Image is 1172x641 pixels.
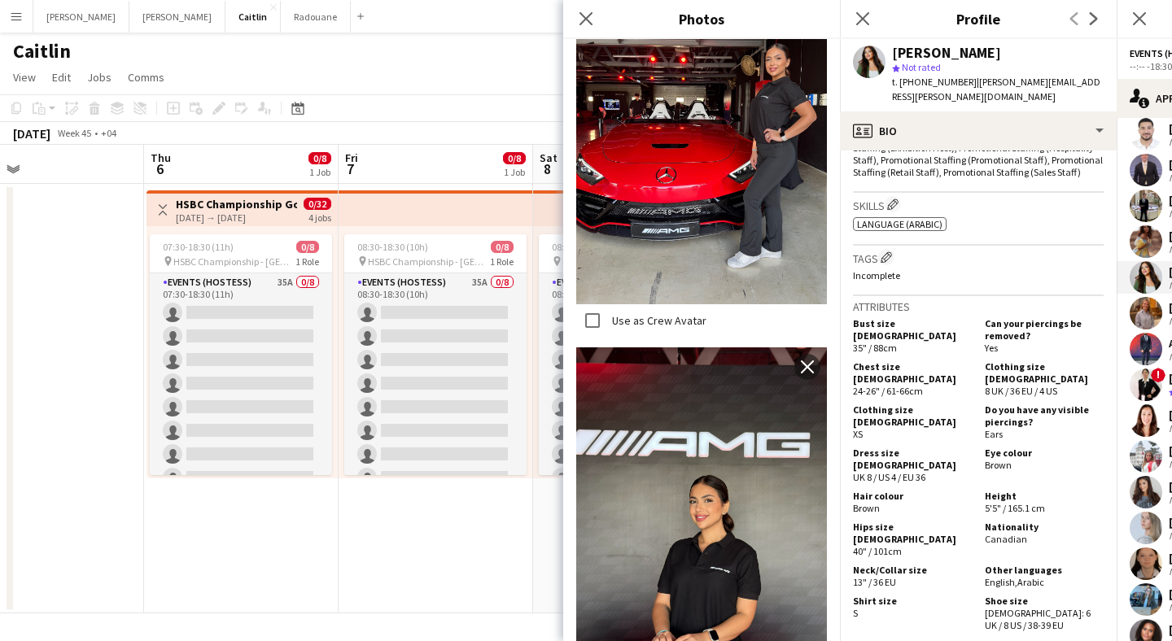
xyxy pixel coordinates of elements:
[985,521,1104,533] h5: Nationality
[985,502,1045,514] span: 5'5" / 165.1 cm
[853,317,972,342] h5: Bust size [DEMOGRAPHIC_DATA]
[357,241,428,253] span: 08:30-18:30 (10h)
[892,76,1100,102] span: | [PERSON_NAME][EMAIL_ADDRESS][PERSON_NAME][DOMAIN_NAME]
[7,67,42,88] a: View
[840,8,1117,29] h3: Profile
[309,166,330,178] div: 1 Job
[128,70,164,85] span: Comms
[853,269,1104,281] p: Incomplete
[853,385,923,397] span: 24-26" / 61-66cm
[81,67,118,88] a: Jobs
[853,521,972,545] h5: Hips size [DEMOGRAPHIC_DATA]
[853,607,858,619] span: S
[101,127,116,139] div: +04
[121,67,171,88] a: Comms
[857,218,942,230] span: Language (Arabic)
[539,234,721,475] app-job-card: 08:30-18:30 (10h)0/8 HSBC Championship - [GEOGRAPHIC_DATA]1 RoleEvents (Hostess)35A0/808:30-18:30...
[853,428,863,440] span: XS
[985,428,1003,440] span: Ears
[985,360,1104,385] h5: Clothing size [DEMOGRAPHIC_DATA]
[562,255,684,268] span: HSBC Championship - [GEOGRAPHIC_DATA]
[853,447,972,471] h5: Dress size [DEMOGRAPHIC_DATA]
[853,564,972,576] h5: Neck/Collar size
[308,210,331,224] div: 4 jobs
[853,196,1104,213] h3: Skills
[491,241,514,253] span: 0/8
[150,273,332,494] app-card-role: Events (Hostess)35A0/807:30-18:30 (11h)
[853,360,972,385] h5: Chest size [DEMOGRAPHIC_DATA]
[52,70,71,85] span: Edit
[985,403,1104,428] h5: Do you have any visible piercings?
[503,152,526,164] span: 0/8
[343,159,358,178] span: 7
[368,255,490,268] span: HSBC Championship - [GEOGRAPHIC_DATA]
[308,152,331,164] span: 0/8
[985,385,1057,397] span: 8 UK / 36 EU / 4 US
[304,198,331,210] span: 0/32
[985,607,1091,631] span: [DEMOGRAPHIC_DATA]: 6 UK / 8 US / 38-39 EU
[54,127,94,139] span: Week 45
[13,125,50,142] div: [DATE]
[985,342,998,354] span: Yes
[225,1,281,33] button: Caitlin
[853,545,902,557] span: 40" / 101cm
[537,159,558,178] span: 8
[840,111,1117,150] div: Bio
[13,70,36,85] span: View
[853,342,897,354] span: 35" / 88cm
[33,1,129,33] button: [PERSON_NAME]
[490,255,514,268] span: 1 Role
[46,67,77,88] a: Edit
[87,70,112,85] span: Jobs
[173,255,295,268] span: HSBC Championship - [GEOGRAPHIC_DATA]
[1017,576,1044,588] span: Arabic
[148,159,171,178] span: 6
[853,249,1104,266] h3: Tags
[853,595,972,607] h5: Shirt size
[540,150,558,165] span: Sat
[13,39,71,63] h1: Caitlin
[344,273,527,494] app-card-role: Events (Hostess)35A0/808:30-18:30 (10h)
[853,576,896,588] span: 13" / 36 EU
[281,1,351,33] button: Radouane
[176,197,297,211] h3: HSBC Championship Golf
[985,317,1104,342] h5: Can your piercings be removed?
[150,234,332,475] app-job-card: 07:30-18:30 (11h)0/8 HSBC Championship - [GEOGRAPHIC_DATA]1 RoleEvents (Hostess)35A0/807:30-18:30...
[563,8,840,29] h3: Photos
[853,490,972,502] h5: Hair colour
[892,76,977,88] span: t. [PHONE_NUMBER]
[176,211,297,224] div: [DATE] → [DATE]
[853,502,880,514] span: Brown
[902,61,941,73] span: Not rated
[163,241,234,253] span: 07:30-18:30 (11h)
[985,595,1104,607] h5: Shoe size
[129,1,225,33] button: [PERSON_NAME]
[609,313,706,328] label: Use as Crew Avatar
[853,299,1104,314] h3: Attributes
[345,150,358,165] span: Fri
[1151,368,1165,382] span: !
[853,403,972,428] h5: Clothing size [DEMOGRAPHIC_DATA]
[296,241,319,253] span: 0/8
[539,273,721,494] app-card-role: Events (Hostess)35A0/808:30-18:30 (10h)
[985,576,1017,588] span: English ,
[504,166,525,178] div: 1 Job
[892,46,1001,60] div: [PERSON_NAME]
[985,459,1012,471] span: Brown
[985,564,1104,576] h5: Other languages
[552,241,623,253] span: 08:30-18:30 (10h)
[985,447,1104,459] h5: Eye colour
[344,234,527,475] app-job-card: 08:30-18:30 (10h)0/8 HSBC Championship - [GEOGRAPHIC_DATA]1 RoleEvents (Hostess)35A0/808:30-18:30...
[295,255,319,268] span: 1 Role
[985,533,1027,545] span: Canadian
[853,471,925,483] span: UK 8 / US 4 / EU 36
[151,150,171,165] span: Thu
[985,490,1104,502] h5: Height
